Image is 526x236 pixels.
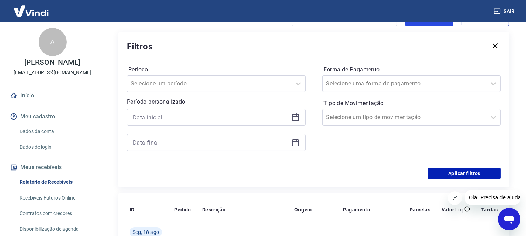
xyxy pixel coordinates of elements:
iframe: Fechar mensagem [448,191,462,205]
span: Seg, 18 ago [132,229,159,236]
label: Período [128,65,304,74]
label: Forma de Pagamento [324,65,500,74]
p: Parcelas [410,206,430,213]
button: Aplicar filtros [428,168,501,179]
a: Início [8,88,96,103]
span: Olá! Precisa de ajuda? [4,5,59,11]
p: Descrição [202,206,226,213]
a: Relatório de Recebíveis [17,175,96,189]
iframe: Mensagem da empresa [465,190,520,205]
a: Dados de login [17,140,96,154]
p: ID [130,206,135,213]
a: Dados da conta [17,124,96,139]
input: Data final [133,137,288,148]
h5: Filtros [127,41,153,52]
iframe: Botão para abrir a janela de mensagens [498,208,520,230]
p: [EMAIL_ADDRESS][DOMAIN_NAME] [14,69,91,76]
p: Valor Líq. [442,206,464,213]
p: Origem [294,206,312,213]
button: Meu cadastro [8,109,96,124]
button: Meus recebíveis [8,160,96,175]
p: Período personalizado [127,98,306,106]
a: Recebíveis Futuros Online [17,191,96,205]
p: Pagamento [343,206,370,213]
a: Contratos com credores [17,206,96,221]
p: Tarifas [481,206,498,213]
img: Vindi [8,0,54,22]
button: Sair [492,5,518,18]
p: [PERSON_NAME] [24,59,80,66]
label: Tipo de Movimentação [324,99,500,107]
div: A [39,28,67,56]
p: Pedido [174,206,191,213]
input: Data inicial [133,112,288,123]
